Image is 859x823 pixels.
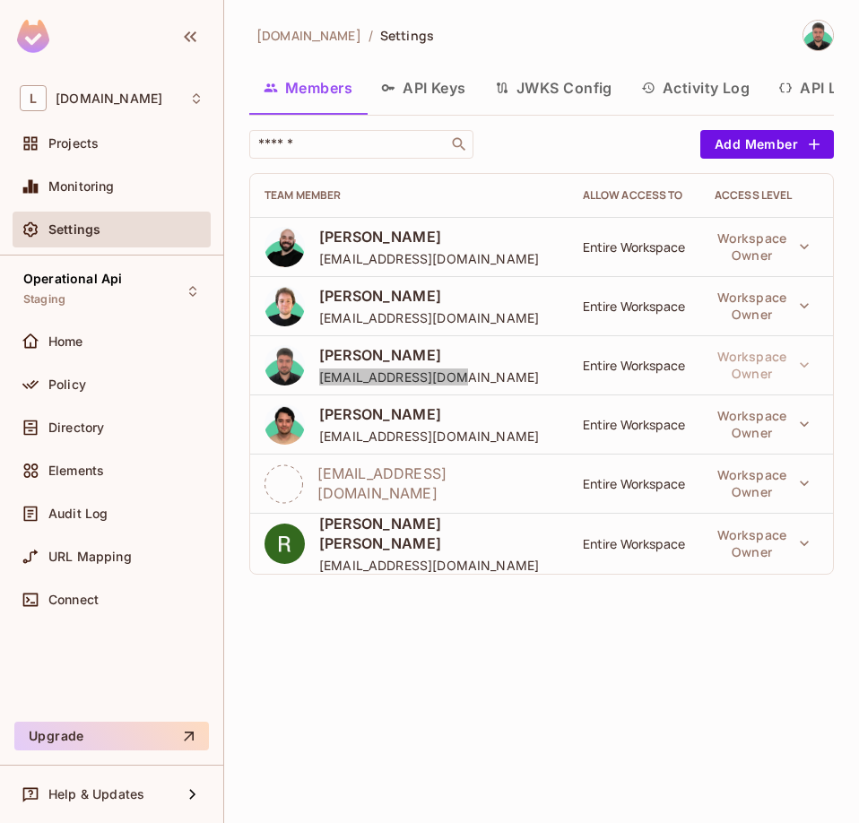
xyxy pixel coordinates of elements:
img: ACg8ocJzOKsmkeZTEYjgzvx7Hd1KXR37DFqz7QKydVIZmeFPWsEVhLw=s96-c [265,227,305,267]
button: JWKS Config [481,65,627,110]
img: ACg8ocJti2wFD9SIvW6ILKWh2EUQNzXQab9Cwi_TDMhFJK7bDX7b8Xs=s96-c [265,345,305,386]
span: Audit Log [48,507,108,521]
span: [EMAIL_ADDRESS][DOMAIN_NAME] [319,309,539,326]
span: [EMAIL_ADDRESS][DOMAIN_NAME] [317,463,554,503]
div: Entire Workspace [583,475,686,492]
span: [EMAIL_ADDRESS][DOMAIN_NAME] [319,428,539,445]
div: Entire Workspace [583,238,686,256]
span: Connect [48,593,99,607]
span: Staging [23,292,65,307]
span: Settings [380,27,434,44]
img: Felipe Henriquez [803,21,833,50]
button: Workspace Owner [707,288,819,324]
button: Workspace Owner [707,525,819,561]
span: Home [48,334,83,349]
button: API Keys [367,65,481,110]
button: Add Member [700,130,834,159]
span: [PERSON_NAME] [PERSON_NAME] [319,514,554,553]
button: Activity Log [627,65,765,110]
span: [PERSON_NAME] [319,286,539,306]
button: Upgrade [14,722,209,750]
div: Entire Workspace [583,357,686,374]
li: / [369,27,373,44]
div: Allow Access to [583,188,686,203]
button: Workspace Owner [707,229,819,264]
div: Entire Workspace [583,535,686,552]
span: [EMAIL_ADDRESS][DOMAIN_NAME] [319,368,539,386]
div: Entire Workspace [583,416,686,433]
img: ACg8ocLGRX3uUjgcnIeB6TpS5nVEu0Kxzv8bR5N8KgWDx3VKVXfwJw=s96-c [265,524,305,564]
span: Directory [48,420,104,435]
span: [EMAIL_ADDRESS][DOMAIN_NAME] [319,250,539,267]
button: Workspace Owner [707,406,819,442]
img: SReyMgAAAABJRU5ErkJggg== [17,20,49,53]
span: Workspace: lakpa.cl [56,91,162,106]
div: Team Member [265,188,554,203]
span: L [20,85,47,111]
div: Entire Workspace [583,298,686,315]
span: Policy [48,377,86,392]
button: Workspace Owner [707,347,819,383]
span: Settings [48,222,100,237]
div: Access Level [715,188,819,203]
span: Help & Updates [48,787,144,801]
span: Monitoring [48,179,115,194]
button: Workspace Owner [707,465,819,501]
img: ACg8ocIVcwWYIOfSw8TXd4EMIv9hhZwML1Rt1bDtp4ye5bELZsyYaoo=s96-c [265,404,305,445]
span: [PERSON_NAME] [319,345,539,365]
span: [DOMAIN_NAME] [256,27,361,44]
span: [EMAIL_ADDRESS][DOMAIN_NAME] [319,557,554,574]
button: Members [249,65,367,110]
span: [PERSON_NAME] [319,227,539,247]
span: Operational Api [23,272,122,286]
span: [PERSON_NAME] [319,404,539,424]
span: URL Mapping [48,550,132,564]
span: Elements [48,463,104,478]
img: ACg8ocKE8z9TPRJWkpFIIqFxag3rzJuVRNxb9-vGg8KrivObt-V0oCc=s96-c [265,286,305,326]
span: Projects [48,136,99,151]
